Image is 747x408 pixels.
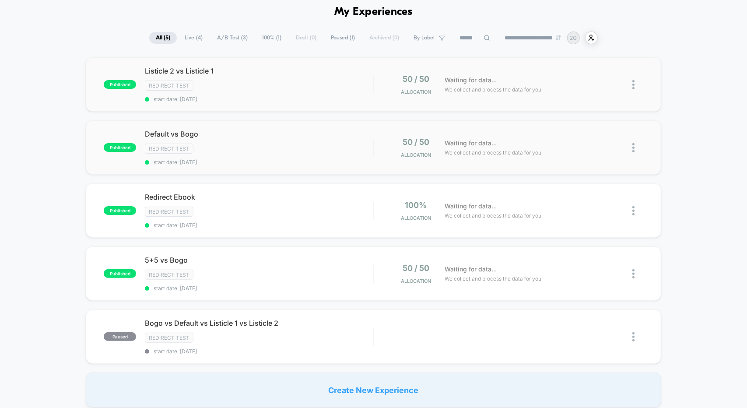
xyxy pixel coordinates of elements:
span: Redirect Test [145,144,193,154]
span: 100% [405,200,427,210]
span: start date: [DATE] [145,348,373,355]
span: Allocation [401,278,431,284]
span: Waiting for data... [445,201,497,211]
span: We collect and process the data for you [445,85,542,94]
span: start date: [DATE] [145,285,373,292]
span: We collect and process the data for you [445,211,542,220]
button: Play, NEW DEMO 2025-VEED.mp4 [4,196,18,210]
span: We collect and process the data for you [445,274,542,283]
h1: My Experiences [334,6,413,18]
span: published [104,143,136,152]
span: 50 / 50 [403,137,429,147]
span: Waiting for data... [445,138,497,148]
span: start date: [DATE] [145,159,373,165]
div: Current time [256,198,277,208]
span: paused [104,332,136,341]
span: Redirect Test [145,81,193,91]
span: Paused ( 1 ) [324,32,361,44]
span: Allocation [401,152,431,158]
span: published [104,269,136,278]
span: Redirect Test [145,207,193,217]
img: close [632,206,635,215]
span: Allocation [401,215,431,221]
p: 2G [570,35,577,41]
span: start date: [DATE] [145,222,373,229]
span: Waiting for data... [445,264,497,274]
span: start date: [DATE] [145,96,373,102]
span: 50 / 50 [403,74,429,84]
span: A/B Test ( 3 ) [210,32,254,44]
span: Redirect Test [145,333,193,343]
span: 50 / 50 [403,264,429,273]
span: Redirect Test [145,270,193,280]
input: Volume [318,199,344,208]
span: Waiting for data... [445,75,497,85]
span: Live ( 4 ) [178,32,209,44]
span: By Label [414,35,435,41]
span: Allocation [401,89,431,95]
img: close [632,80,635,89]
span: published [104,80,136,89]
div: Duration [278,198,301,208]
img: close [632,269,635,278]
button: Play, NEW DEMO 2025-VEED.mp4 [180,97,201,118]
span: 100% ( 1 ) [256,32,288,44]
span: All ( 5 ) [149,32,177,44]
span: published [104,206,136,215]
img: end [556,35,561,40]
span: Bogo vs Default vs Listicle 1 vs Listicle 2 [145,319,373,327]
img: close [632,332,635,341]
span: Redirect Ebook [145,193,373,201]
span: Listicle 2 vs Listicle 1 [145,67,373,75]
input: Seek [7,184,376,193]
img: close [632,143,635,152]
span: Default vs Bogo [145,130,373,138]
span: We collect and process the data for you [445,148,542,157]
span: 5+5 vs Bogo [145,256,373,264]
div: Create New Experience [86,373,661,408]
